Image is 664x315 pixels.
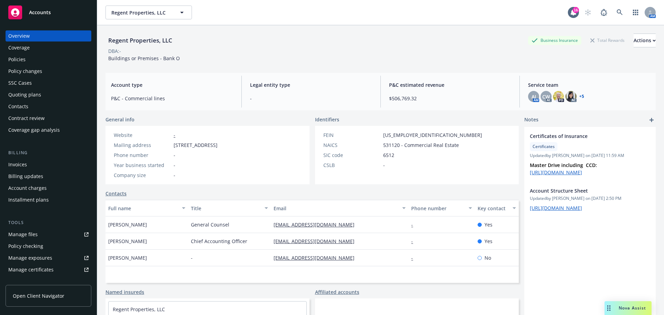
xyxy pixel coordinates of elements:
div: CSLB [323,161,380,169]
span: Certificates of Insurance [530,132,632,140]
a: Named insureds [105,288,144,296]
span: - [191,254,193,261]
a: [EMAIL_ADDRESS][DOMAIN_NAME] [274,221,360,228]
div: FEIN [323,131,380,139]
span: Notes [524,116,538,124]
a: [EMAIL_ADDRESS][DOMAIN_NAME] [274,238,360,244]
a: Contacts [6,101,91,112]
a: [EMAIL_ADDRESS][DOMAIN_NAME] [274,254,360,261]
div: DBA: - [108,47,121,55]
span: Buildings or Premises - Bank O [108,55,180,62]
span: Identifiers [315,116,339,123]
span: General Counsel [191,221,229,228]
span: - [250,95,372,102]
div: Certificates of InsuranceCertificatesUpdatedby [PERSON_NAME] on [DATE] 11:59 AMMaster Drive inclu... [524,127,656,182]
a: Installment plans [6,194,91,205]
a: Switch app [629,6,643,19]
a: - [174,132,175,138]
div: SSC Cases [8,77,32,89]
span: No [485,254,491,261]
div: Invoices [8,159,27,170]
a: - [411,254,418,261]
span: Legal entity type [250,81,372,89]
div: Coverage [8,42,30,53]
div: Policy checking [8,241,43,252]
span: [STREET_ADDRESS] [174,141,218,149]
div: Phone number [114,151,171,159]
div: Policy changes [8,66,42,77]
span: Yes [485,238,492,245]
button: Nova Assist [605,301,652,315]
div: Account Structure SheetUpdatedby [PERSON_NAME] on [DATE] 2:50 PM[URL][DOMAIN_NAME] [524,182,656,217]
div: Manage files [8,229,38,240]
a: Manage files [6,229,91,240]
span: Yes [485,221,492,228]
div: Actions [634,34,656,47]
a: - [411,238,418,244]
div: Installment plans [8,194,49,205]
div: Policies [8,54,26,65]
div: SIC code [323,151,380,159]
span: 6512 [383,151,394,159]
span: Accounts [29,10,51,15]
span: Certificates [533,143,555,150]
span: [PERSON_NAME] [108,221,147,228]
a: Regent Properties, LLC [113,306,165,313]
a: Policies [6,54,91,65]
div: Regent Properties, LLC [105,36,175,45]
div: Full name [108,205,178,212]
div: Company size [114,172,171,179]
button: Full name [105,200,188,216]
button: Key contact [475,200,519,216]
span: Updated by [PERSON_NAME] on [DATE] 2:50 PM [530,195,650,202]
a: Manage certificates [6,264,91,275]
div: Business Insurance [528,36,581,45]
a: Manage exposures [6,252,91,263]
span: [PERSON_NAME] [108,254,147,261]
img: photo [553,91,564,102]
button: Regent Properties, LLC [105,6,192,19]
a: Policy checking [6,241,91,252]
a: +5 [579,94,584,99]
span: Account type [111,81,233,89]
img: photo [565,91,577,102]
button: Phone number [408,200,474,216]
div: Manage certificates [8,264,54,275]
span: $506,769.32 [389,95,511,102]
a: Account charges [6,183,91,194]
span: - [174,161,175,169]
a: Start snowing [581,6,595,19]
a: [URL][DOMAIN_NAME] [530,205,582,211]
div: Year business started [114,161,171,169]
div: Billing [6,149,91,156]
span: [US_EMPLOYER_IDENTIFICATION_NUMBER] [383,131,482,139]
div: Drag to move [605,301,613,315]
span: Updated by [PERSON_NAME] on [DATE] 11:59 AM [530,152,650,159]
div: Billing updates [8,171,43,182]
button: Email [271,200,408,216]
a: Invoices [6,159,91,170]
a: Contract review [6,113,91,124]
a: Billing updates [6,171,91,182]
span: Open Client Navigator [13,292,64,299]
div: Contract review [8,113,45,124]
a: Affiliated accounts [315,288,359,296]
span: CW [542,93,550,100]
div: Email [274,205,398,212]
div: Contacts [8,101,28,112]
span: P&C - Commercial lines [111,95,233,102]
a: - [411,221,418,228]
span: [PERSON_NAME] [108,238,147,245]
div: Coverage gap analysis [8,124,60,136]
span: 531120 - Commercial Real Estate [383,141,459,149]
span: - [174,172,175,179]
a: Search [613,6,627,19]
div: Mailing address [114,141,171,149]
a: Manage claims [6,276,91,287]
div: Title [191,205,260,212]
a: Accounts [6,3,91,22]
a: Coverage gap analysis [6,124,91,136]
div: Quoting plans [8,89,41,100]
span: Account Structure Sheet [530,187,632,194]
